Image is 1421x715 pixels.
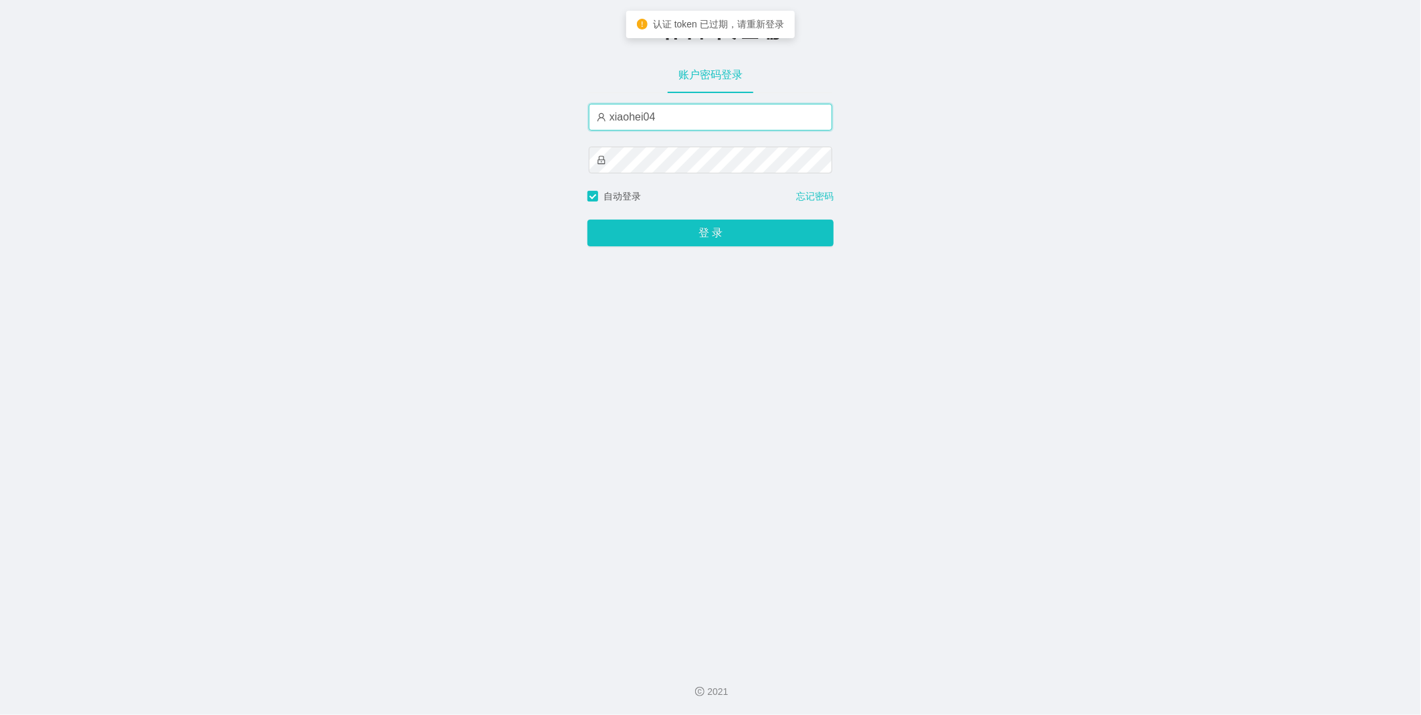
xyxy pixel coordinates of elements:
[695,687,704,696] i: 图标： 版权所有
[597,155,606,165] i: 图标： 锁
[598,191,646,202] span: 自动登录
[653,19,784,29] span: 认证 token 已过期，请重新登录
[668,56,753,94] div: 账户密码登录
[589,104,832,131] input: 请输入
[796,189,834,204] a: 忘记密码
[637,19,648,29] i: 图标：感叹号圆圈
[707,686,728,697] font: 2021
[597,112,606,122] i: 图标： 用户
[587,220,834,246] button: 登 录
